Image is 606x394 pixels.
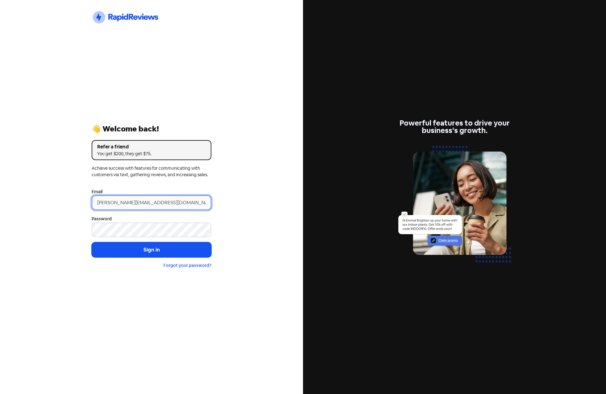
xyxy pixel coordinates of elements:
[92,216,112,222] label: Password
[395,142,514,275] img: text-marketing
[92,242,211,258] button: Sign in
[92,195,211,210] input: Enter your email address...
[97,151,206,157] div: You get $200, they get $75.
[395,119,514,134] div: Powerful features to drive your business's growth.
[92,125,211,133] div: 👋 Welcome back!
[92,165,211,178] div: Achieve success with features for communicating with customers via text, gathering reviews, and i...
[164,263,211,268] a: Forgot your password?
[92,189,102,195] label: Email
[97,143,206,151] div: Refer a friend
